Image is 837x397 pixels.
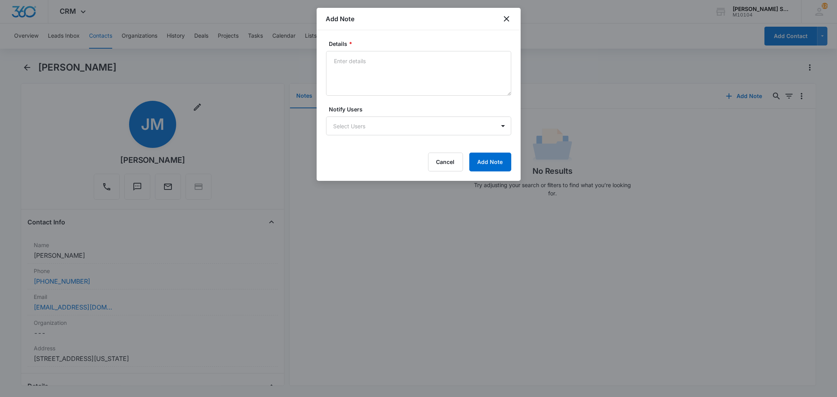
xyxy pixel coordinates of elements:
button: close [502,14,511,24]
button: Cancel [428,153,463,171]
button: Add Note [469,153,511,171]
label: Notify Users [329,105,514,113]
h1: Add Note [326,14,355,24]
label: Details [329,40,514,48]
